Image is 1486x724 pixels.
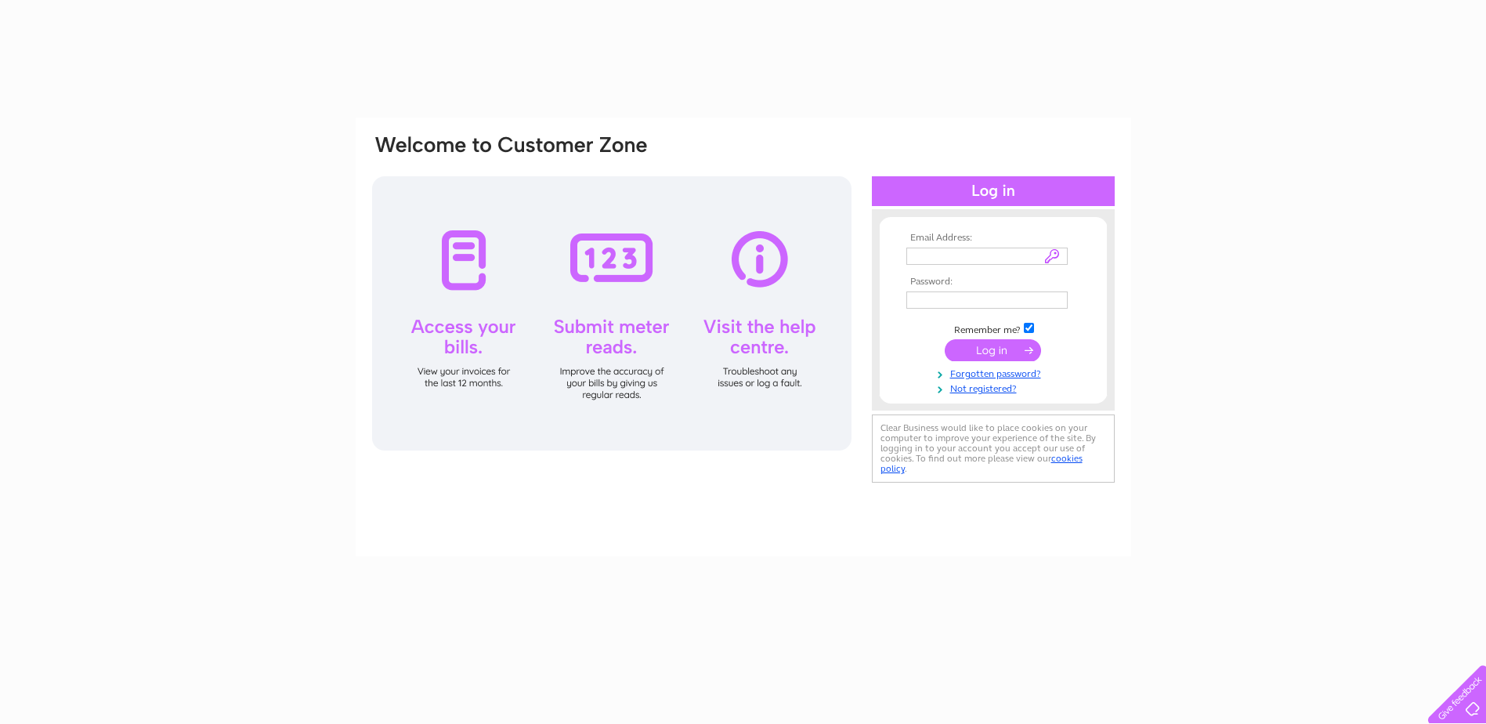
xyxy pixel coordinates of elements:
[880,453,1083,474] a: cookies policy
[906,365,1084,380] a: Forgotten password?
[945,339,1041,361] input: Submit
[902,277,1084,288] th: Password:
[906,380,1084,395] a: Not registered?
[902,233,1084,244] th: Email Address:
[872,414,1115,483] div: Clear Business would like to place cookies on your computer to improve your experience of the sit...
[902,320,1084,336] td: Remember me?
